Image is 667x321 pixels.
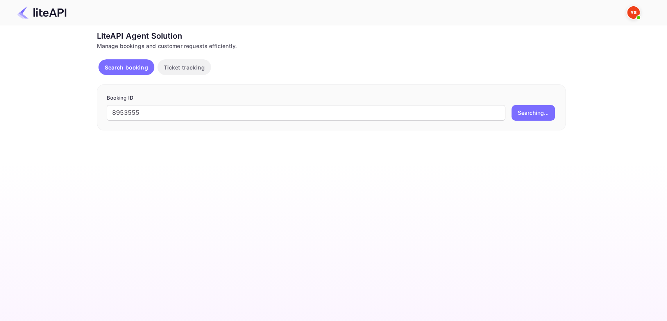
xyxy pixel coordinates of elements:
div: LiteAPI Agent Solution [97,30,566,42]
p: Search booking [105,63,148,71]
img: Yandex Support [627,6,640,19]
p: Booking ID [107,94,556,102]
img: LiteAPI Logo [17,6,66,19]
button: Searching... [511,105,555,121]
input: Enter Booking ID (e.g., 63782194) [107,105,505,121]
p: Ticket tracking [164,63,205,71]
div: Manage bookings and customer requests efficiently. [97,42,566,50]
